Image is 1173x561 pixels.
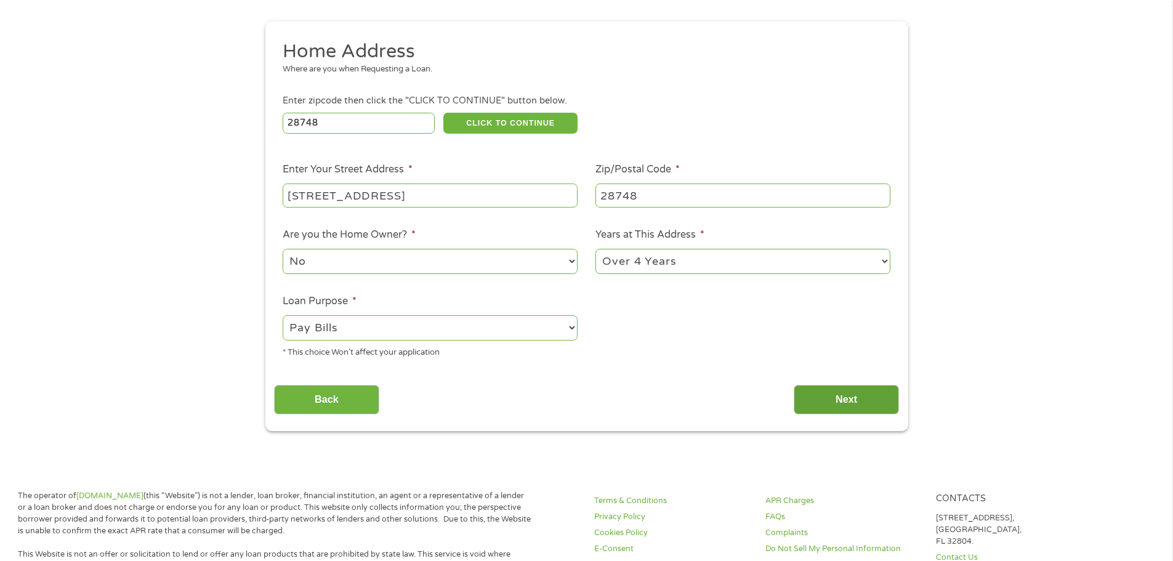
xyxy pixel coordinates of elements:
[765,543,922,555] a: Do Not Sell My Personal Information
[794,385,899,415] input: Next
[283,113,435,134] input: Enter Zipcode (e.g 01510)
[283,39,881,64] h2: Home Address
[283,94,890,108] div: Enter zipcode then click the "CLICK TO CONTINUE" button below.
[283,342,578,359] div: * This choice Won’t affect your application
[594,495,751,507] a: Terms & Conditions
[765,527,922,539] a: Complaints
[595,228,704,241] label: Years at This Address
[765,495,922,507] a: APR Charges
[936,512,1092,547] p: [STREET_ADDRESS], [GEOGRAPHIC_DATA], FL 32804.
[594,527,751,539] a: Cookies Policy
[76,491,143,501] a: [DOMAIN_NAME]
[595,163,680,176] label: Zip/Postal Code
[594,543,751,555] a: E-Consent
[283,228,416,241] label: Are you the Home Owner?
[594,511,751,523] a: Privacy Policy
[283,63,881,76] div: Where are you when Requesting a Loan.
[283,184,578,207] input: 1 Main Street
[274,385,379,415] input: Back
[765,511,922,523] a: FAQs
[283,295,357,308] label: Loan Purpose
[936,493,1092,505] h4: Contacts
[18,490,531,537] p: The operator of (this “Website”) is not a lender, loan broker, financial institution, an agent or...
[283,163,413,176] label: Enter Your Street Address
[443,113,578,134] button: CLICK TO CONTINUE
